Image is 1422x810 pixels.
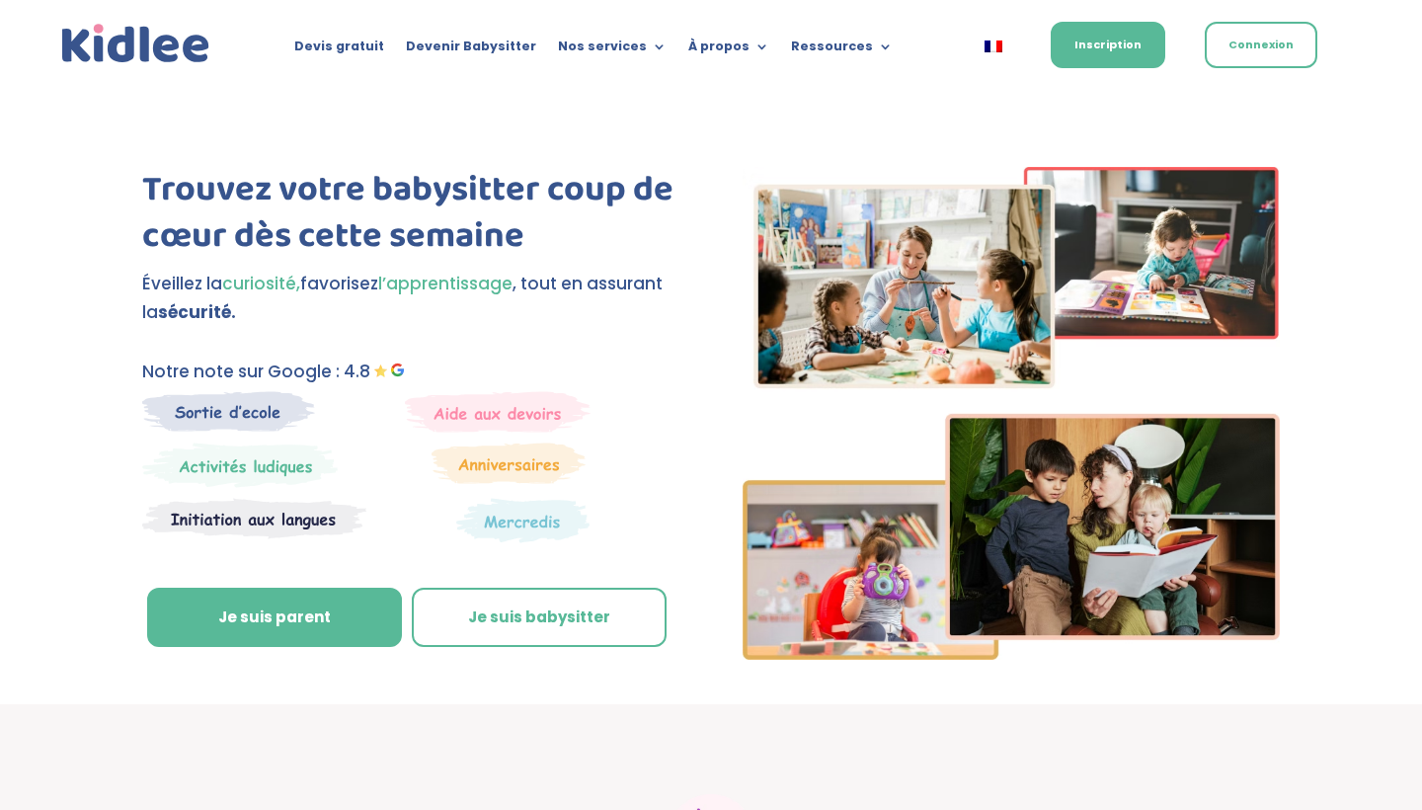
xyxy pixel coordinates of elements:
[456,498,590,543] img: Thematique
[1205,22,1317,68] a: Connexion
[985,40,1002,52] img: Français
[147,588,402,647] a: Je suis parent
[558,40,667,61] a: Nos services
[294,40,384,61] a: Devis gratuit
[405,391,591,433] img: weekends
[142,270,679,327] p: Éveillez la favorisez , tout en assurant la
[142,391,315,432] img: Sortie decole
[142,358,679,386] p: Notre note sur Google : 4.8
[142,167,679,270] h1: Trouvez votre babysitter coup de cœur dès cette semaine
[142,443,338,488] img: Mercredi
[222,272,300,295] span: curiosité,
[1051,22,1165,68] a: Inscription
[432,443,586,484] img: Anniversaire
[406,40,536,61] a: Devenir Babysitter
[142,498,366,539] img: Atelier thematique
[57,20,214,68] img: logo_kidlee_bleu
[791,40,893,61] a: Ressources
[57,20,214,68] a: Kidlee Logo
[412,588,667,647] a: Je suis babysitter
[158,300,236,324] strong: sécurité.
[743,642,1280,666] picture: Imgs-2
[378,272,513,295] span: l’apprentissage
[688,40,769,61] a: À propos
